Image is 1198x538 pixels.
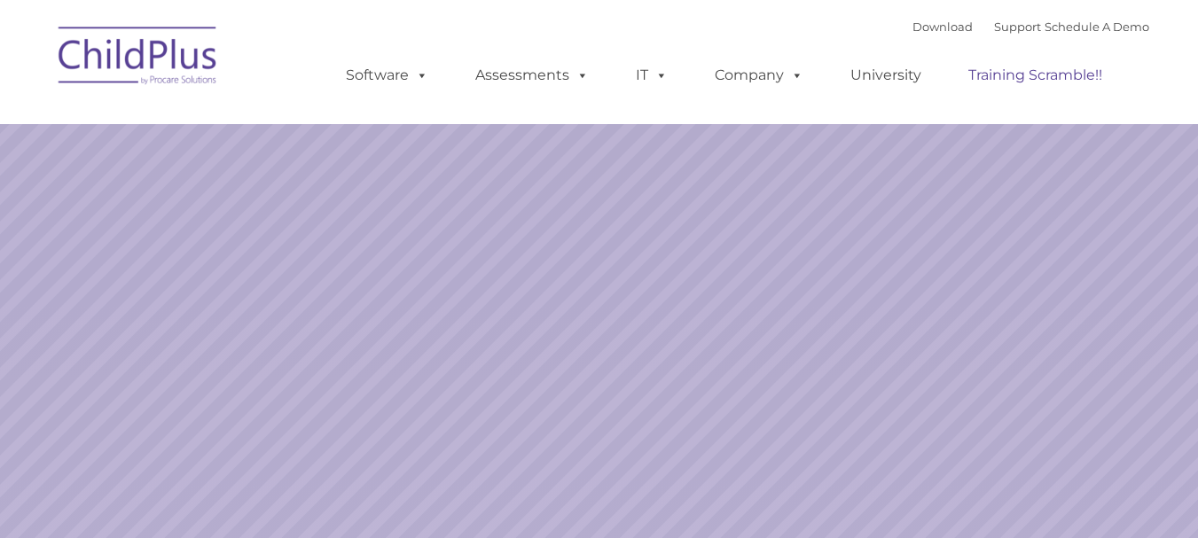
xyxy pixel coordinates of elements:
[912,19,1149,34] font: |
[833,58,939,93] a: University
[994,19,1041,34] a: Support
[328,58,446,93] a: Software
[458,58,607,93] a: Assessments
[1045,19,1149,34] a: Schedule A Demo
[951,58,1120,93] a: Training Scramble!!
[50,14,227,103] img: ChildPlus by Procare Solutions
[912,19,973,34] a: Download
[618,58,685,93] a: IT
[697,58,821,93] a: Company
